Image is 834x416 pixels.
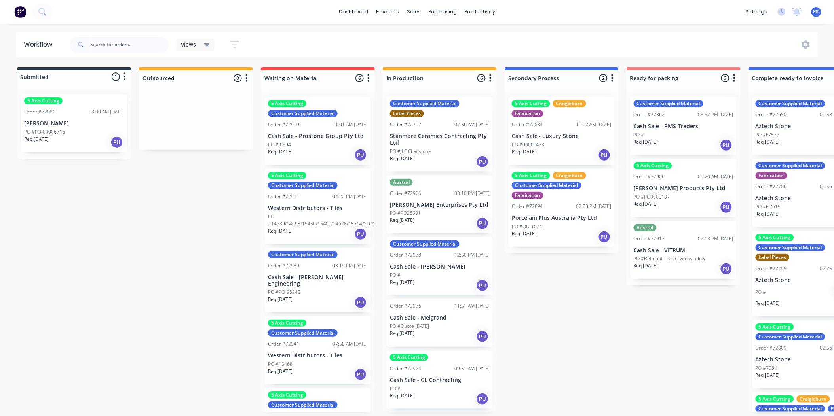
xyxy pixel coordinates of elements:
div: 5 Axis Cutting [24,97,63,104]
div: 5 Axis Cutting [268,172,306,179]
div: PU [720,263,733,275]
div: Craigieburn [553,172,586,179]
div: Fabrication [512,192,543,199]
div: products [372,6,403,18]
div: Customer Supplied Material [756,162,825,169]
div: 5 Axis Cutting [512,172,550,179]
div: 5 Axis CuttingOrder #7292409:51 AM [DATE]Cash Sale - CL ContractingPO #Req.[DATE]PU [387,351,493,409]
div: 10:12 AM [DATE] [576,121,612,128]
div: 5 Axis Cutting [756,395,794,403]
div: AustralOrder #7291702:13 PM [DATE]Cash Sale - VITRUMPO #Belmont TLC curved windowReq.[DATE]PU [631,221,737,279]
div: Austral [390,179,413,186]
p: PO #PO0000187 [634,193,670,200]
div: Customer Supplied Material [756,100,825,107]
p: PO #14739/14698/15456/15409/14628/15314/STOCK [268,213,378,227]
p: Req. [DATE] [268,148,293,155]
div: Customer Supplied Material [268,251,338,258]
div: Order #72936 [390,303,421,310]
p: Req. [DATE] [268,296,293,303]
p: PO #PO-00006716 [24,129,65,136]
input: Search for orders... [90,37,169,53]
div: Order #72650 [756,111,787,118]
div: Order #72884 [512,121,543,128]
p: PO #F 7615 [756,203,781,210]
div: Label Pieces [390,110,424,117]
div: 03:57 PM [DATE] [698,111,733,118]
p: Req. [DATE] [634,262,658,269]
div: 08:00 AM [DATE] [89,108,124,115]
p: Cash Sale - [PERSON_NAME] Engineering [268,274,368,287]
div: 09:20 AM [DATE] [698,173,733,180]
div: 5 Axis Cutting [268,320,306,327]
div: Customer Supplied Material [268,110,338,117]
div: 5 Axis CuttingOrder #7288108:00 AM [DATE][PERSON_NAME]PO #PO-00006716Req.[DATE]PU [21,94,127,152]
div: PU [110,136,123,149]
div: PU [354,368,367,381]
p: Cash Sale - VITRUM [634,247,733,254]
div: Order #72906 [634,173,665,180]
p: PO #JLC Chadstone [390,148,431,155]
div: sales [403,6,425,18]
div: PU [354,228,367,240]
p: Req. [DATE] [24,136,49,143]
div: PU [476,217,489,230]
div: PU [720,201,733,214]
p: Cash Sale - Luxury Stone [512,133,612,140]
div: Label Pieces [756,254,790,261]
div: PU [476,155,489,168]
div: 11:01 AM [DATE] [332,121,368,128]
div: settings [742,6,771,18]
div: 5 Axis Cutting [756,234,794,241]
p: Req. [DATE] [756,300,780,307]
p: [PERSON_NAME] [24,120,124,127]
p: Req. [DATE] [512,148,536,155]
div: PU [354,296,367,309]
div: Customer Supplied Material [512,182,581,189]
p: Stanmore Ceramics Contracting Pty Ltd [390,133,490,146]
p: Porcelain Plus Australia Pty Ltd [512,215,612,221]
div: 5 Axis Cutting [268,391,306,399]
p: Req. [DATE] [390,330,414,337]
div: Customer Supplied MaterialOrder #7286203:57 PM [DATE]Cash Sale - RMS TradersPO #Req.[DATE]PU [631,97,737,155]
div: Fabrication [756,172,787,179]
div: Order #72894 [512,203,543,210]
div: 5 Axis Cutting [390,354,428,361]
div: PU [476,393,489,405]
a: dashboard [335,6,372,18]
img: Factory [14,6,26,18]
p: Req. [DATE] [512,230,536,237]
div: 03:19 PM [DATE] [332,262,368,269]
p: PO #F7577 [756,131,780,138]
p: Req. [DATE] [390,279,414,286]
div: Austral [634,224,657,231]
div: Order #72939 [268,262,299,269]
div: 04:22 PM [DATE] [332,193,368,200]
div: 5 Axis CuttingCraigieburnCustomer Supplied MaterialFabricationOrder #7289402:08 PM [DATE]Porcelai... [509,169,615,247]
span: PR [813,8,819,15]
div: Customer Supplied Material [390,100,460,107]
p: PO #7584 [756,365,777,372]
p: Cash Sale - Melgrand [390,314,490,321]
div: Craigieburn [553,100,586,107]
div: Order #72795 [756,265,787,272]
p: Cash Sale - RMS Traders [634,123,733,130]
div: Order #72706 [756,183,787,190]
div: Order #72941 [268,340,299,348]
p: Cash Sale - CL Contracting [390,377,490,384]
div: 5 Axis Cutting [634,162,672,169]
div: 5 Axis CuttingCraigieburnFabricationOrder #7288410:12 AM [DATE]Cash Sale - Luxury StonePO #000094... [509,97,615,165]
div: PU [720,139,733,151]
p: PO #PO-98240 [268,289,300,296]
div: Order #72917 [634,235,665,242]
p: Req. [DATE] [390,217,414,224]
div: 5 Axis Cutting [268,100,306,107]
div: Order #72938 [390,251,421,259]
div: Order #72862 [634,111,665,118]
div: Customer Supplied MaterialOrder #7293812:50 PM [DATE]Cash Sale - [PERSON_NAME]PO #Req.[DATE]PU [387,237,493,295]
p: Cash Sale - Prostone Group Pty Ltd [268,133,368,140]
div: Craigieburn [797,395,830,403]
p: PO #J0594 [268,141,291,148]
div: 02:08 PM [DATE] [576,203,612,210]
p: PO #Belmont TLC curved window [634,255,706,262]
div: Fabrication [512,110,543,117]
